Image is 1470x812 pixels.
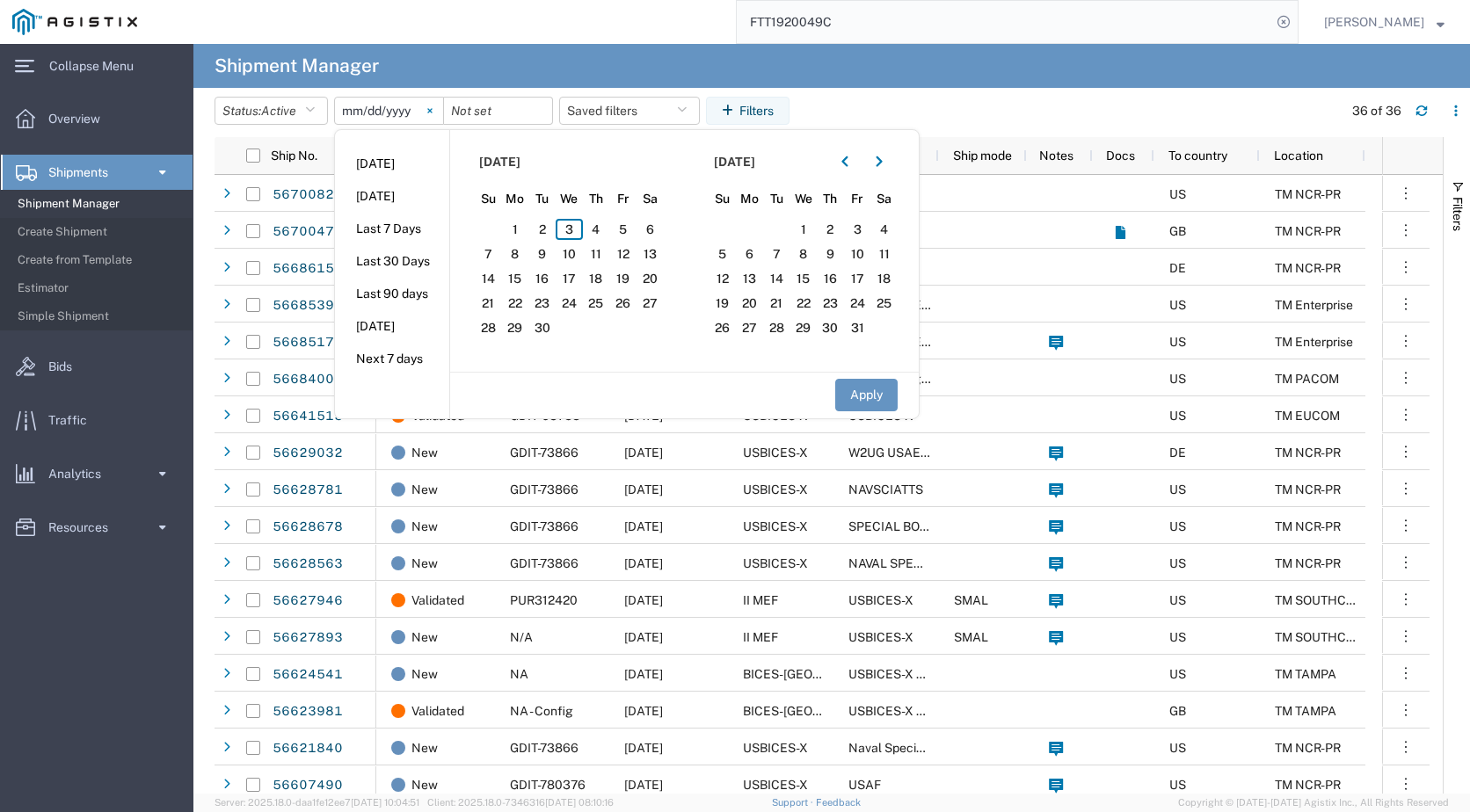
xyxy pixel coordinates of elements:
a: 56628563 [272,550,344,578]
span: 9 [528,243,556,265]
span: TM Enterprise [1275,335,1353,349]
span: 3 [844,219,871,240]
span: 08/27/2025 [624,519,663,533]
span: USBICES-X [743,446,808,460]
button: Saved filters [559,97,700,125]
span: 22 [790,293,817,314]
a: Analytics [1,456,193,491]
span: NAVSCIATTS [848,482,923,497]
img: logo [12,9,137,35]
span: New [411,729,438,766]
span: Estimator [18,271,180,306]
button: Filters [706,97,790,125]
span: Collapse Menu [49,48,146,83]
a: 56685397 [272,292,344,320]
a: Overview [1,101,193,136]
span: TM NCR-PR [1275,778,1341,792]
span: We [790,190,817,208]
span: USBICES-X [848,593,913,607]
span: Client: 2025.18.0-7346316 [427,797,614,808]
span: TM SOUTHCOM [1275,630,1365,644]
span: TM NCR-PR [1275,519,1341,533]
li: Next 7 days [335,343,449,375]
span: 11 [870,243,898,265]
a: 56684001 [272,366,344,394]
span: 19 [710,293,737,314]
span: 12 [710,268,737,289]
input: Not set [444,98,552,124]
span: 08/27/2025 [624,667,663,681]
span: 3 [556,219,583,240]
span: 5 [609,219,637,240]
span: USBICES-X Logistics [848,667,967,681]
span: 23 [528,293,556,314]
span: 8 [790,243,817,265]
span: 1 [790,219,817,240]
span: N/A [510,630,533,644]
span: SMAL [954,593,988,607]
span: USFK J6 / 5EK325 KOAM [848,335,993,349]
input: Search for shipment number, reference number [737,1,1271,43]
span: 08/27/2025 [624,482,663,497]
a: Shipments [1,155,193,190]
span: 7 [475,243,502,265]
li: [DATE] [335,148,449,180]
span: US [1169,409,1186,423]
a: Resources [1,510,193,545]
span: TM EUCOM [1275,409,1340,423]
a: 56623981 [272,698,344,726]
span: USBICES-X [848,630,913,644]
span: Shipment Manager [18,186,180,221]
span: II MEF [743,630,778,644]
h4: Shipment Manager [215,44,379,88]
span: 17 [844,268,871,289]
span: 11 [583,243,610,265]
button: [PERSON_NAME] [1323,11,1445,33]
span: 27 [637,293,664,314]
a: 56628781 [272,476,344,504]
span: Ship No. [271,149,317,163]
span: US [1169,741,1186,755]
a: 56700824 [272,181,344,209]
span: USAF [848,778,881,792]
span: [DATE] 08:10:16 [545,797,614,808]
span: TM SOUTHCOM [1275,593,1365,607]
span: To country [1168,149,1227,163]
span: BICES-TAMPA [743,704,909,718]
span: US [1169,372,1186,386]
span: Analytics [48,456,113,491]
a: 56629032 [272,439,344,468]
span: New [411,508,438,545]
span: 25 [583,293,610,314]
span: 08/26/2025 [624,778,663,792]
span: Sa [637,190,664,208]
a: 56627946 [272,587,344,615]
span: 10 [556,243,583,265]
span: 29 [790,317,817,338]
span: 13 [637,243,664,265]
span: GDIT-73866 [510,556,579,570]
span: USBICES-X [743,556,808,570]
span: TM NCR-PR [1275,482,1341,497]
span: 08/27/2025 [624,556,663,570]
a: 56628678 [272,513,344,541]
a: 56624541 [272,661,344,689]
span: 10 [844,243,871,265]
span: Traffic [48,402,99,438]
span: TM TAMPA [1275,667,1336,681]
li: Last 7 Days [335,213,449,245]
a: 56685174 [272,329,344,357]
a: 56686157 [272,255,344,283]
a: Feedback [816,797,861,808]
span: Overview [48,101,113,136]
span: TM TAMPA [1275,704,1336,718]
span: TM NCR-PR [1275,224,1341,238]
span: BICES-TAMPA [743,667,909,681]
span: 31 [844,317,871,338]
span: 21 [475,293,502,314]
span: TM NCR-PR [1275,556,1341,570]
li: [DATE] [335,310,449,343]
span: 22 [502,293,529,314]
span: 29 [502,317,529,338]
span: 16 [528,268,556,289]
